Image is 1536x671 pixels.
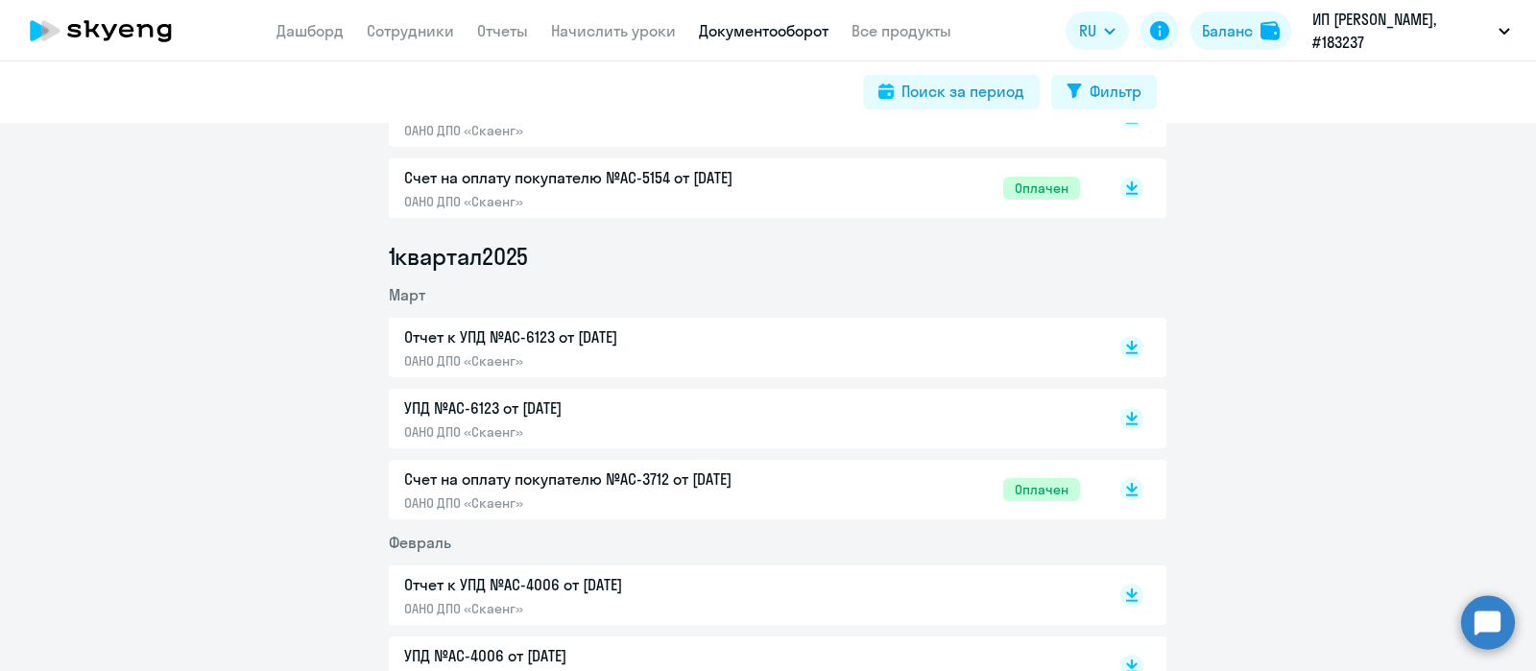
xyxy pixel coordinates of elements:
[1003,177,1080,200] span: Оплачен
[1090,80,1141,103] div: Фильтр
[863,75,1040,109] button: Поиск за период
[404,166,1080,210] a: Счет на оплату покупателю №AC-5154 от [DATE]ОАНО ДПО «Скаенг»Оплачен
[1190,12,1291,50] button: Балансbalance
[551,21,676,40] a: Начислить уроки
[1003,478,1080,501] span: Оплачен
[404,193,807,210] p: ОАНО ДПО «Скаенг»
[404,166,807,189] p: Счет на оплату покупателю №AC-5154 от [DATE]
[699,21,828,40] a: Документооборот
[389,285,425,304] span: Март
[404,494,807,512] p: ОАНО ДПО «Скаенг»
[404,467,807,491] p: Счет на оплату покупателю №AC-3712 от [DATE]
[404,644,807,667] p: УПД №AC-4006 от [DATE]
[404,396,807,419] p: УПД №AC-6123 от [DATE]
[1312,8,1491,54] p: ИП [PERSON_NAME], #183237
[404,423,807,441] p: ОАНО ДПО «Скаенг»
[367,21,454,40] a: Сотрудники
[1202,19,1253,42] div: Баланс
[404,122,807,139] p: ОАНО ДПО «Скаенг»
[404,573,807,596] p: Отчет к УПД №AC-4006 от [DATE]
[1079,19,1096,42] span: RU
[404,352,807,370] p: ОАНО ДПО «Скаенг»
[1303,8,1520,54] button: ИП [PERSON_NAME], #183237
[1260,21,1280,40] img: balance
[404,396,1080,441] a: УПД №AC-6123 от [DATE]ОАНО ДПО «Скаенг»
[404,325,1080,370] a: Отчет к УПД №AC-6123 от [DATE]ОАНО ДПО «Скаенг»
[404,600,807,617] p: ОАНО ДПО «Скаенг»
[477,21,528,40] a: Отчеты
[404,325,807,348] p: Отчет к УПД №AC-6123 от [DATE]
[852,21,951,40] a: Все продукты
[901,80,1024,103] div: Поиск за период
[389,241,1166,272] li: 1 квартал 2025
[1066,12,1129,50] button: RU
[404,573,1080,617] a: Отчет к УПД №AC-4006 от [DATE]ОАНО ДПО «Скаенг»
[404,467,1080,512] a: Счет на оплату покупателю №AC-3712 от [DATE]ОАНО ДПО «Скаенг»Оплачен
[389,533,451,552] span: Февраль
[276,21,344,40] a: Дашборд
[1051,75,1157,109] button: Фильтр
